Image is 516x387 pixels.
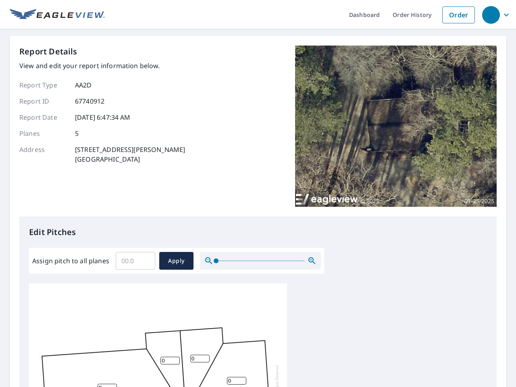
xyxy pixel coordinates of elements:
img: Top image [295,46,497,207]
img: EV Logo [10,9,105,21]
p: 67740912 [75,96,104,106]
label: Assign pitch to all planes [32,256,109,266]
p: AA2D [75,80,92,90]
p: Report ID [19,96,68,106]
a: Order [442,6,475,23]
p: Planes [19,129,68,138]
p: View and edit your report information below. [19,61,185,71]
span: Apply [166,256,187,266]
input: 00.0 [116,250,155,272]
p: Report Type [19,80,68,90]
p: [DATE] 6:47:34 AM [75,112,131,122]
button: Apply [159,252,193,270]
p: [STREET_ADDRESS][PERSON_NAME] [GEOGRAPHIC_DATA] [75,145,185,164]
p: Address [19,145,68,164]
p: Report Details [19,46,77,58]
p: Edit Pitches [29,226,487,238]
p: Report Date [19,112,68,122]
p: 5 [75,129,79,138]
